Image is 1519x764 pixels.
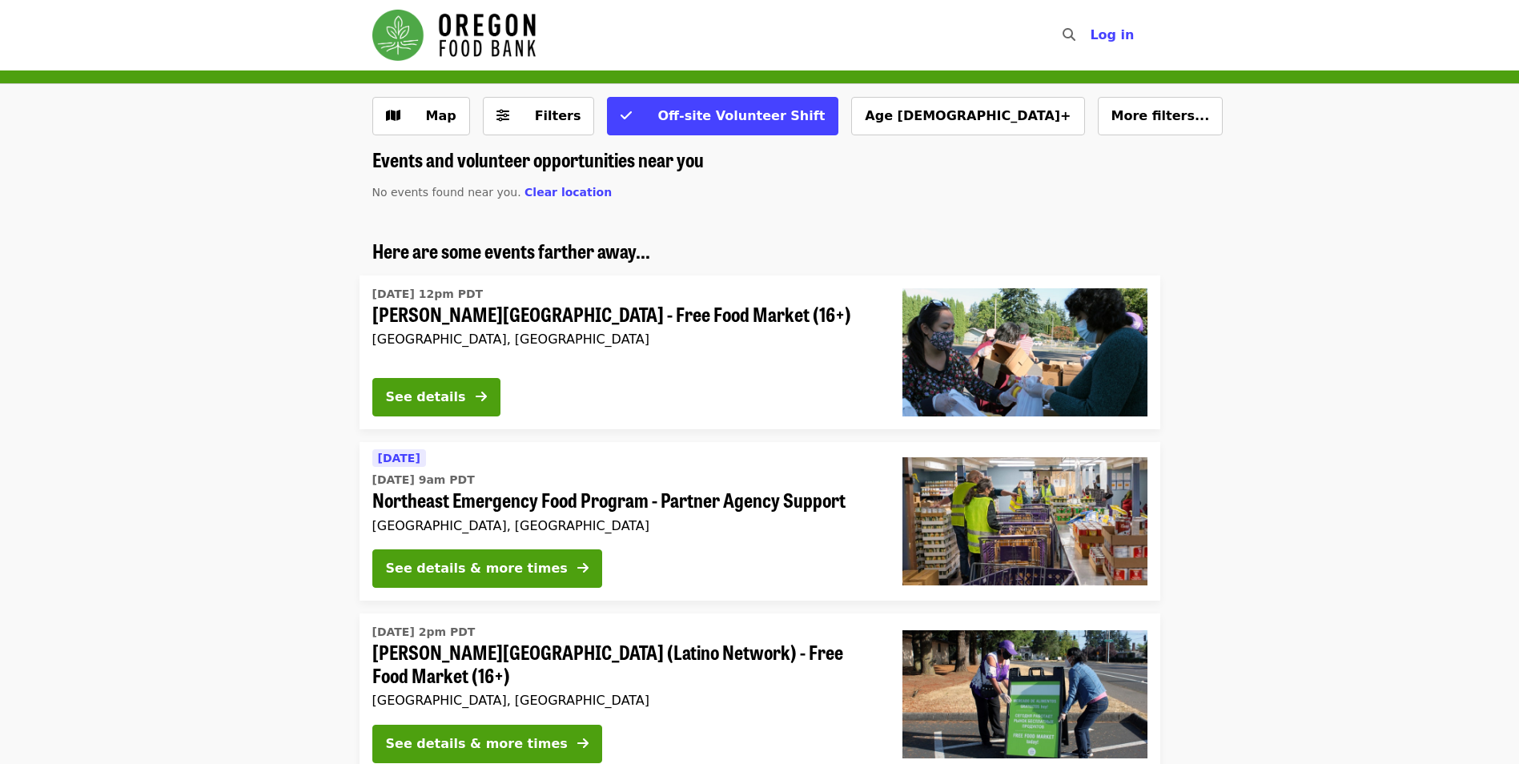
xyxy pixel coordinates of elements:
span: Off-site Volunteer Shift [657,108,825,123]
time: [DATE] 12pm PDT [372,286,484,303]
time: [DATE] 9am PDT [372,472,475,489]
img: Rigler Elementary School (Latino Network) - Free Food Market (16+) organized by Oregon Food Bank [902,630,1147,758]
button: Clear location [524,184,612,201]
div: See details [386,388,466,407]
input: Search [1085,16,1098,54]
button: More filters... [1098,97,1224,135]
button: See details [372,378,500,416]
span: No events found near you. [372,186,521,199]
span: Clear location [524,186,612,199]
div: [GEOGRAPHIC_DATA], [GEOGRAPHIC_DATA] [372,518,877,533]
span: Here are some events farther away... [372,236,650,264]
img: Northeast Emergency Food Program - Partner Agency Support organized by Oregon Food Bank [902,457,1147,585]
i: check icon [621,108,632,123]
button: Off-site Volunteer Shift [607,97,838,135]
span: Log in [1090,27,1134,42]
button: See details & more times [372,549,602,588]
i: map icon [386,108,400,123]
button: Age [DEMOGRAPHIC_DATA]+ [851,97,1084,135]
i: arrow-right icon [577,736,589,751]
div: [GEOGRAPHIC_DATA], [GEOGRAPHIC_DATA] [372,332,877,347]
span: Events and volunteer opportunities near you [372,145,704,173]
a: See details for "Sitton Elementary - Free Food Market (16+)" [360,275,1160,429]
i: arrow-right icon [476,389,487,404]
time: [DATE] 2pm PDT [372,624,476,641]
img: Sitton Elementary - Free Food Market (16+) organized by Oregon Food Bank [902,288,1147,416]
span: More filters... [1111,108,1210,123]
i: search icon [1063,27,1075,42]
span: Filters [535,108,581,123]
i: sliders-h icon [496,108,509,123]
span: Northeast Emergency Food Program - Partner Agency Support [372,489,877,512]
span: [PERSON_NAME][GEOGRAPHIC_DATA] - Free Food Market (16+) [372,303,877,326]
span: Map [426,108,456,123]
button: Log in [1077,19,1147,51]
button: Show map view [372,97,470,135]
div: [GEOGRAPHIC_DATA], [GEOGRAPHIC_DATA] [372,693,877,708]
button: See details & more times [372,725,602,763]
span: [PERSON_NAME][GEOGRAPHIC_DATA] (Latino Network) - Free Food Market (16+) [372,641,877,687]
button: Filters (0 selected) [483,97,595,135]
a: See details for "Northeast Emergency Food Program - Partner Agency Support" [360,442,1160,601]
div: See details & more times [386,734,568,754]
i: arrow-right icon [577,561,589,576]
div: See details & more times [386,559,568,578]
img: Oregon Food Bank - Home [372,10,536,61]
span: [DATE] [378,452,420,464]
